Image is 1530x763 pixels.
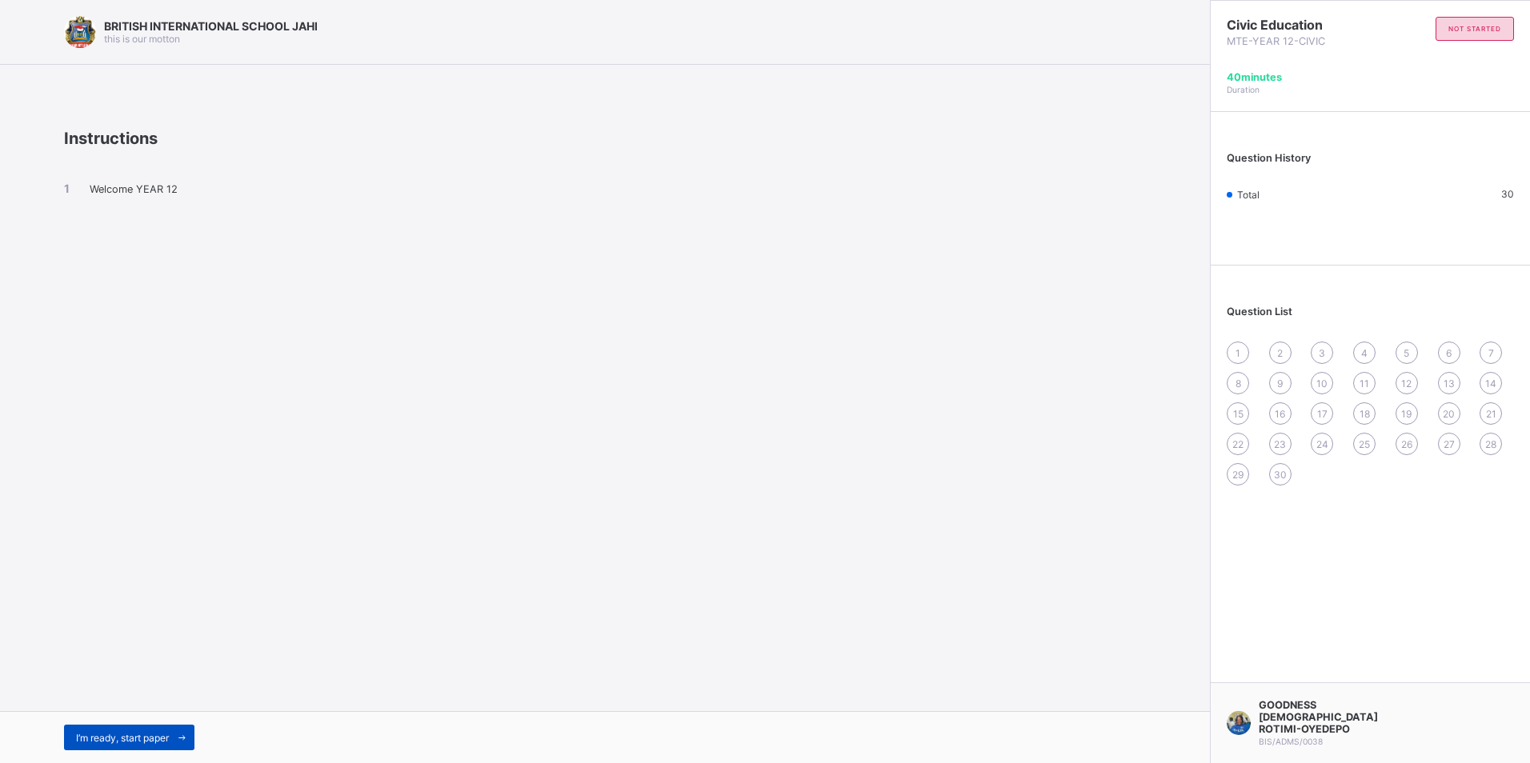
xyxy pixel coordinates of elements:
[1501,188,1514,200] span: 30
[1227,35,1371,47] span: MTE-YEAR 12-CIVIC
[1401,408,1412,420] span: 19
[1488,347,1494,359] span: 7
[1316,438,1328,450] span: 24
[76,732,169,744] span: I’m ready, start paper
[1360,378,1369,389] span: 11
[1401,378,1412,389] span: 12
[1236,378,1241,389] span: 8
[1319,347,1325,359] span: 3
[1317,408,1328,420] span: 17
[1237,189,1260,201] span: Total
[1486,408,1496,420] span: 21
[1227,306,1292,318] span: Question List
[64,129,158,148] span: Instructions
[104,19,318,33] span: BRITISH INTERNATIONAL SCHOOL JAHI
[1232,438,1244,450] span: 22
[1277,347,1283,359] span: 2
[1401,438,1412,450] span: 26
[104,33,180,45] span: this is our motton
[1274,438,1286,450] span: 23
[1316,378,1328,389] span: 10
[1485,438,1496,450] span: 28
[1227,152,1311,164] span: Question History
[1274,469,1287,481] span: 30
[1227,71,1282,83] span: 40 minutes
[1233,408,1244,420] span: 15
[1227,85,1260,94] span: Duration
[1443,408,1455,420] span: 20
[1444,378,1455,389] span: 13
[1360,408,1370,420] span: 18
[1485,378,1496,389] span: 14
[1259,737,1323,746] span: BIS/ADMS/0038
[1232,469,1244,481] span: 29
[1359,438,1370,450] span: 25
[1227,17,1371,33] span: Civic Education
[1444,438,1455,450] span: 27
[1259,699,1399,735] span: GOODNESS [DEMOGRAPHIC_DATA] ROTIMI-OYEDEPO
[1448,25,1501,33] span: not started
[1446,347,1452,359] span: 6
[1404,347,1409,359] span: 5
[1236,347,1240,359] span: 1
[1275,408,1285,420] span: 16
[1277,378,1283,389] span: 9
[1361,347,1368,359] span: 4
[90,183,178,195] span: Welcome YEAR 12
